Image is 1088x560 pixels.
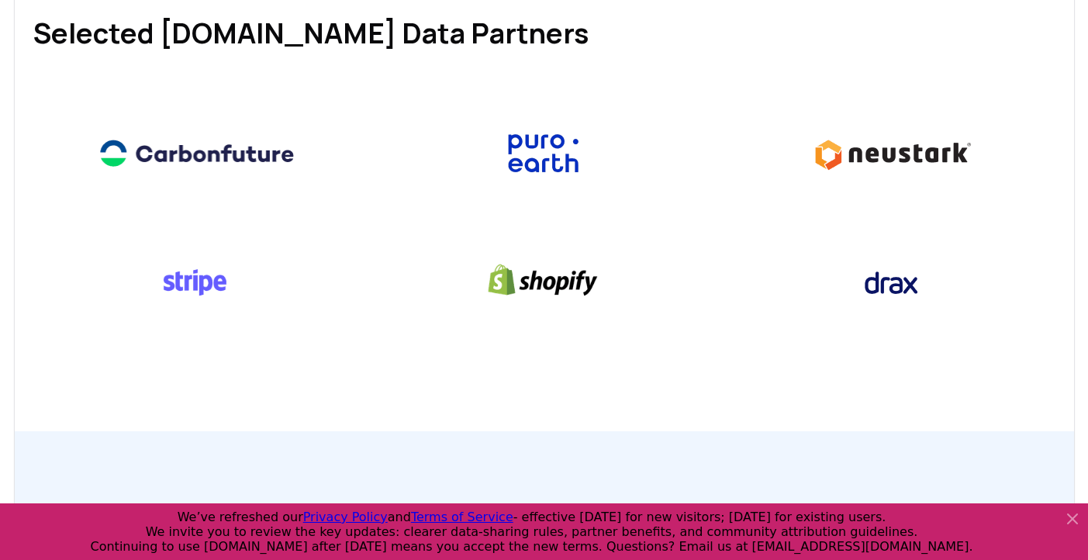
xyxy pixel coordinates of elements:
img: Puro.earth logo [433,111,655,196]
img: Neustark logo [780,111,1002,196]
img: Carbonfuture logo [86,111,308,196]
img: Drax logo [780,240,1002,325]
img: Stripe logo [86,240,308,324]
img: Shopify logo [433,240,655,324]
h1: Selected [DOMAIN_NAME] Data Partners [33,18,1055,49]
